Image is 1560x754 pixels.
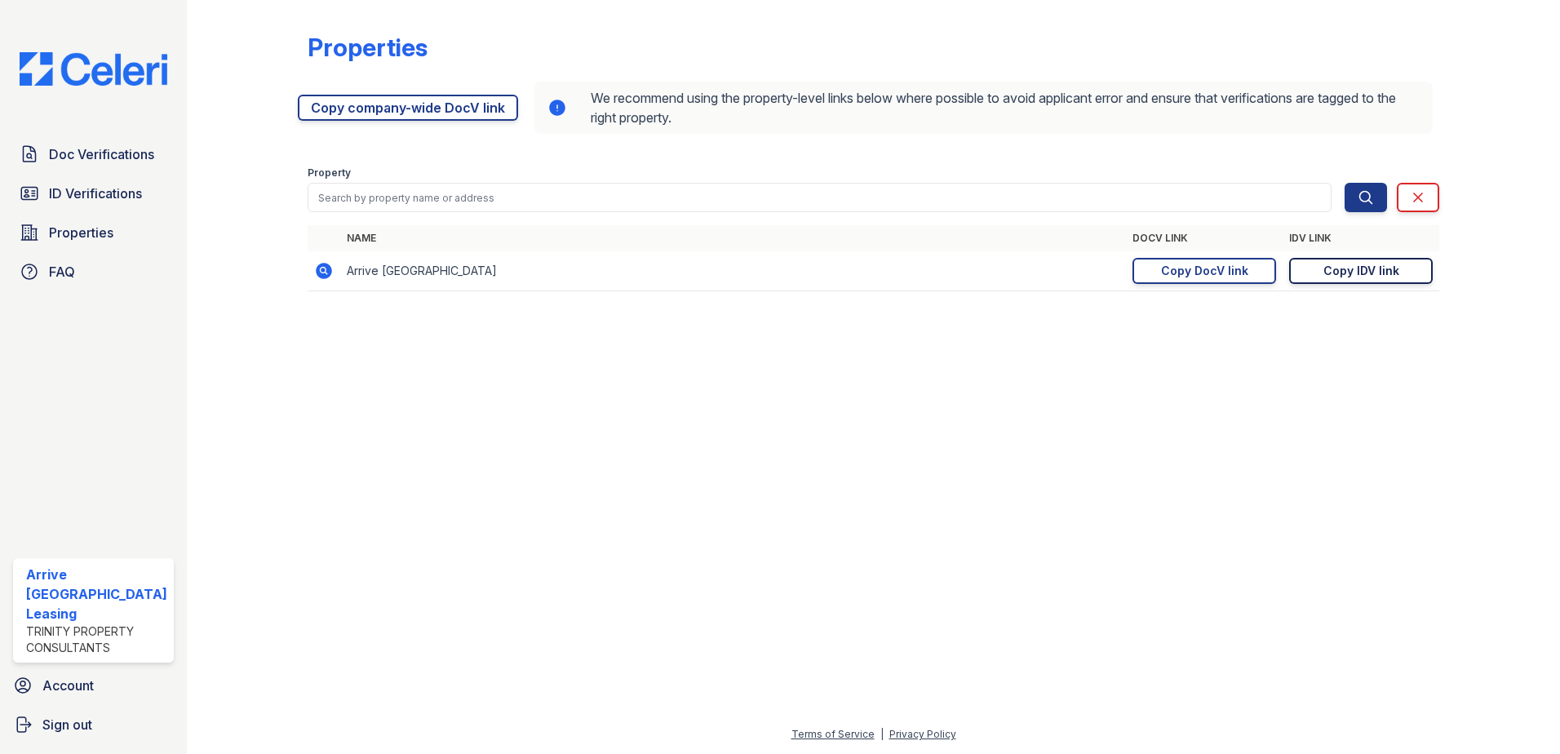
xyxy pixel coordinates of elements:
span: FAQ [49,262,75,282]
a: ID Verifications [13,177,174,210]
a: Sign out [7,708,180,741]
span: Properties [49,223,113,242]
div: Arrive [GEOGRAPHIC_DATA] Leasing [26,565,167,623]
th: IDV Link [1283,225,1439,251]
div: Copy DocV link [1161,263,1248,279]
a: Account [7,669,180,702]
th: DocV Link [1126,225,1283,251]
span: ID Verifications [49,184,142,203]
a: Terms of Service [791,728,875,740]
a: Doc Verifications [13,138,174,171]
a: Privacy Policy [889,728,956,740]
a: Copy company-wide DocV link [298,95,518,121]
div: Trinity Property Consultants [26,623,167,656]
span: Doc Verifications [49,144,154,164]
input: Search by property name or address [308,183,1332,212]
div: Copy IDV link [1323,263,1399,279]
th: Name [340,225,1127,251]
a: Properties [13,216,174,249]
div: | [880,728,884,740]
a: Copy IDV link [1289,258,1433,284]
img: CE_Logo_Blue-a8612792a0a2168367f1c8372b55b34899dd931a85d93a1a3d3e32e68fde9ad4.png [7,52,180,86]
span: Account [42,676,94,695]
a: Copy DocV link [1132,258,1276,284]
td: Arrive [GEOGRAPHIC_DATA] [340,251,1127,291]
span: Sign out [42,715,92,734]
div: We recommend using the property-level links below where possible to avoid applicant error and ens... [534,82,1434,134]
div: Properties [308,33,428,62]
label: Property [308,166,351,180]
a: FAQ [13,255,174,288]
